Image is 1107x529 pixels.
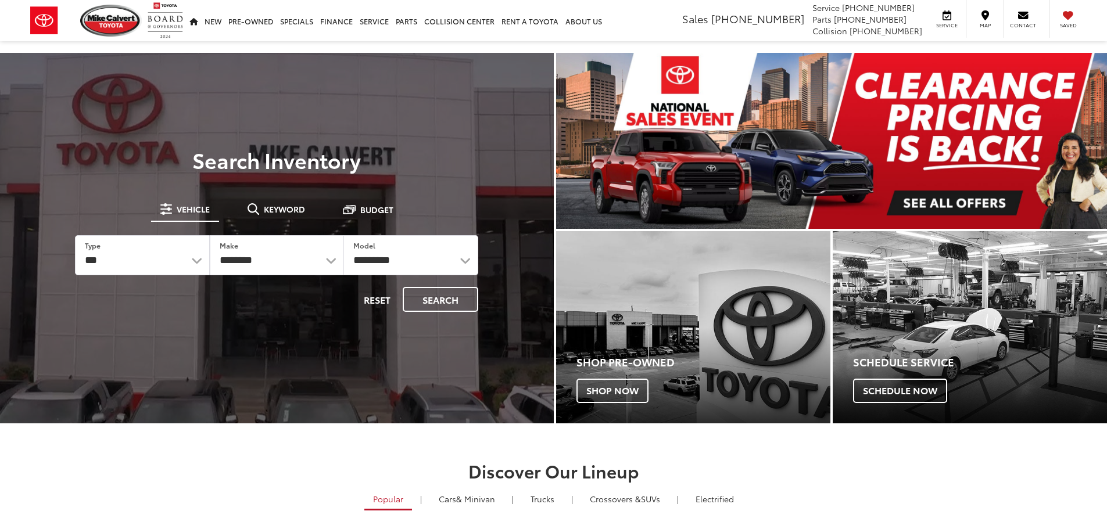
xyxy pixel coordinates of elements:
span: [PHONE_NUMBER] [834,13,907,25]
label: Type [85,240,101,250]
h2: Discover Our Lineup [144,461,963,480]
span: Sales [682,11,708,26]
span: [PHONE_NUMBER] [711,11,804,26]
a: Cars [430,489,504,509]
a: Schedule Service Schedule Now [833,231,1107,423]
li: | [568,493,576,505]
a: Electrified [687,489,743,509]
span: Collision [812,25,847,37]
span: Service [934,21,960,29]
a: Shop Pre-Owned Shop Now [556,231,830,423]
img: Mike Calvert Toyota [80,5,142,37]
div: Toyota [556,231,830,423]
label: Model [353,240,375,250]
button: Search [403,287,478,312]
span: Schedule Now [853,379,947,403]
li: | [509,493,517,505]
li: | [674,493,682,505]
span: & Minivan [456,493,495,505]
h3: Search Inventory [49,148,505,171]
span: Service [812,2,840,13]
h4: Shop Pre-Owned [576,357,830,368]
li: | [417,493,425,505]
span: [PHONE_NUMBER] [842,2,915,13]
label: Make [220,240,238,250]
span: Contact [1010,21,1036,29]
span: Parts [812,13,832,25]
span: Shop Now [576,379,649,403]
button: Reset [354,287,400,312]
h4: Schedule Service [853,357,1107,368]
span: Vehicle [177,205,210,213]
a: SUVs [581,489,669,509]
span: Budget [360,206,393,214]
a: Trucks [522,489,563,509]
a: Popular [364,489,412,510]
span: Map [972,21,998,29]
span: Crossovers & [590,493,641,505]
span: Keyword [264,205,305,213]
span: [PHONE_NUMBER] [850,25,922,37]
span: Saved [1055,21,1081,29]
div: Toyota [833,231,1107,423]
